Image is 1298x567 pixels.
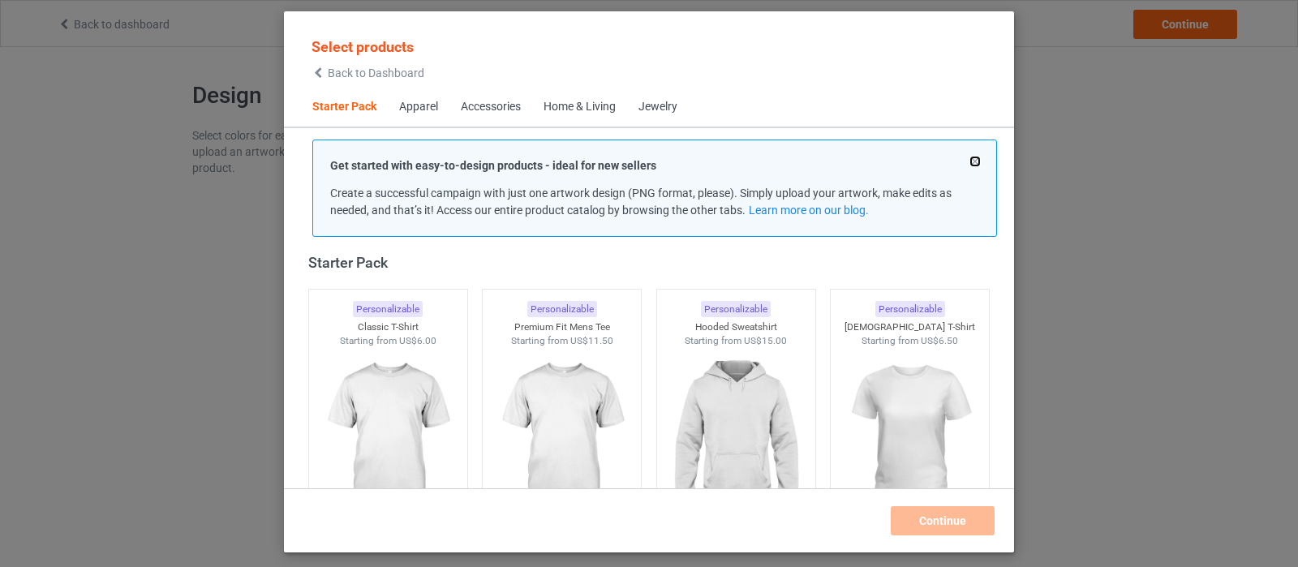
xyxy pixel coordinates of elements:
[544,99,616,115] div: Home & Living
[399,99,438,115] div: Apparel
[921,335,958,346] span: US$6.50
[749,204,869,217] a: Learn more on our blog.
[312,38,414,55] span: Select products
[353,301,423,318] div: Personalizable
[301,88,388,127] span: Starter Pack
[483,320,641,334] div: Premium Fit Mens Tee
[309,334,467,348] div: Starting from
[316,348,461,530] img: regular.jpg
[701,301,771,318] div: Personalizable
[399,335,436,346] span: US$6.00
[657,334,815,348] div: Starting from
[875,301,945,318] div: Personalizable
[831,320,989,334] div: [DEMOGRAPHIC_DATA] T-Shirt
[837,348,982,530] img: regular.jpg
[657,320,815,334] div: Hooded Sweatshirt
[330,187,952,217] span: Create a successful campaign with just one artwork design (PNG format, please). Simply upload you...
[308,253,997,272] div: Starter Pack
[570,335,613,346] span: US$11.50
[483,334,641,348] div: Starting from
[744,335,787,346] span: US$15.00
[527,301,597,318] div: Personalizable
[330,159,656,172] strong: Get started with easy-to-design products - ideal for new sellers
[489,348,634,530] img: regular.jpg
[461,99,521,115] div: Accessories
[638,99,677,115] div: Jewelry
[831,334,989,348] div: Starting from
[328,67,424,79] span: Back to Dashboard
[664,348,809,530] img: regular.jpg
[309,320,467,334] div: Classic T-Shirt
